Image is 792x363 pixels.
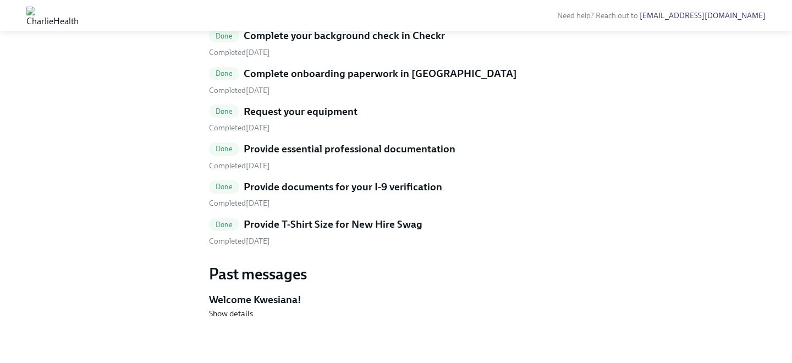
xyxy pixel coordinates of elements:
a: DoneProvide essential professional documentation Completed[DATE] [209,142,583,171]
span: Tuesday, July 29th 2025, 6:14 pm [209,48,270,57]
h5: Request your equipment [244,105,358,119]
a: DoneRequest your equipment Completed[DATE] [209,105,583,134]
span: Done [209,183,239,191]
a: DoneComplete onboarding paperwork in [GEOGRAPHIC_DATA] Completed[DATE] [209,67,583,96]
span: Need help? Reach out to [557,11,766,20]
h5: Welcome Kwesiana! [209,293,583,307]
span: Friday, August 1st 2025, 9:37 am [209,161,270,170]
h5: Provide documents for your I-9 verification [244,180,442,194]
span: Done [209,69,239,78]
h5: Complete your background check in Checkr [244,29,445,43]
img: CharlieHealth [26,7,79,24]
span: Friday, August 1st 2025, 9:41 am [209,199,270,208]
span: Done [209,107,239,116]
span: Done [209,145,239,153]
a: DoneProvide T-Shirt Size for New Hire Swag Completed[DATE] [209,217,583,246]
h5: Complete onboarding paperwork in [GEOGRAPHIC_DATA] [244,67,517,81]
span: Done [209,32,239,40]
span: Wednesday, July 30th 2025, 8:39 am [209,237,270,246]
a: DoneProvide documents for your I-9 verification Completed[DATE] [209,180,583,209]
h5: Provide essential professional documentation [244,142,455,156]
span: Thursday, July 31st 2025, 10:46 am [209,86,270,95]
h5: Provide T-Shirt Size for New Hire Swag [244,217,422,232]
span: Done [209,221,239,229]
button: Show details [209,308,253,319]
h3: Past messages [209,264,583,284]
span: Wednesday, July 30th 2025, 8:38 am [209,123,270,133]
a: [EMAIL_ADDRESS][DOMAIN_NAME] [640,11,766,20]
a: DoneComplete your background check in Checkr Completed[DATE] [209,29,583,58]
